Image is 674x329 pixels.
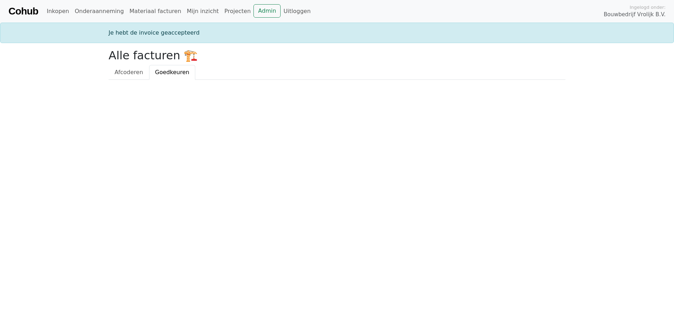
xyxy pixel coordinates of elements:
[104,29,570,37] div: Je hebt de invoice geaccepteerd
[8,3,38,20] a: Cohub
[222,4,254,18] a: Projecten
[603,11,666,19] span: Bouwbedrijf Vrolijk B.V.
[109,65,149,80] a: Afcoderen
[109,49,565,62] h2: Alle facturen 🏗️
[281,4,313,18] a: Uitloggen
[72,4,127,18] a: Onderaanneming
[253,4,281,18] a: Admin
[184,4,222,18] a: Mijn inzicht
[149,65,195,80] a: Goedkeuren
[630,4,666,11] span: Ingelogd onder:
[44,4,72,18] a: Inkopen
[115,69,143,76] span: Afcoderen
[155,69,189,76] span: Goedkeuren
[127,4,184,18] a: Materiaal facturen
